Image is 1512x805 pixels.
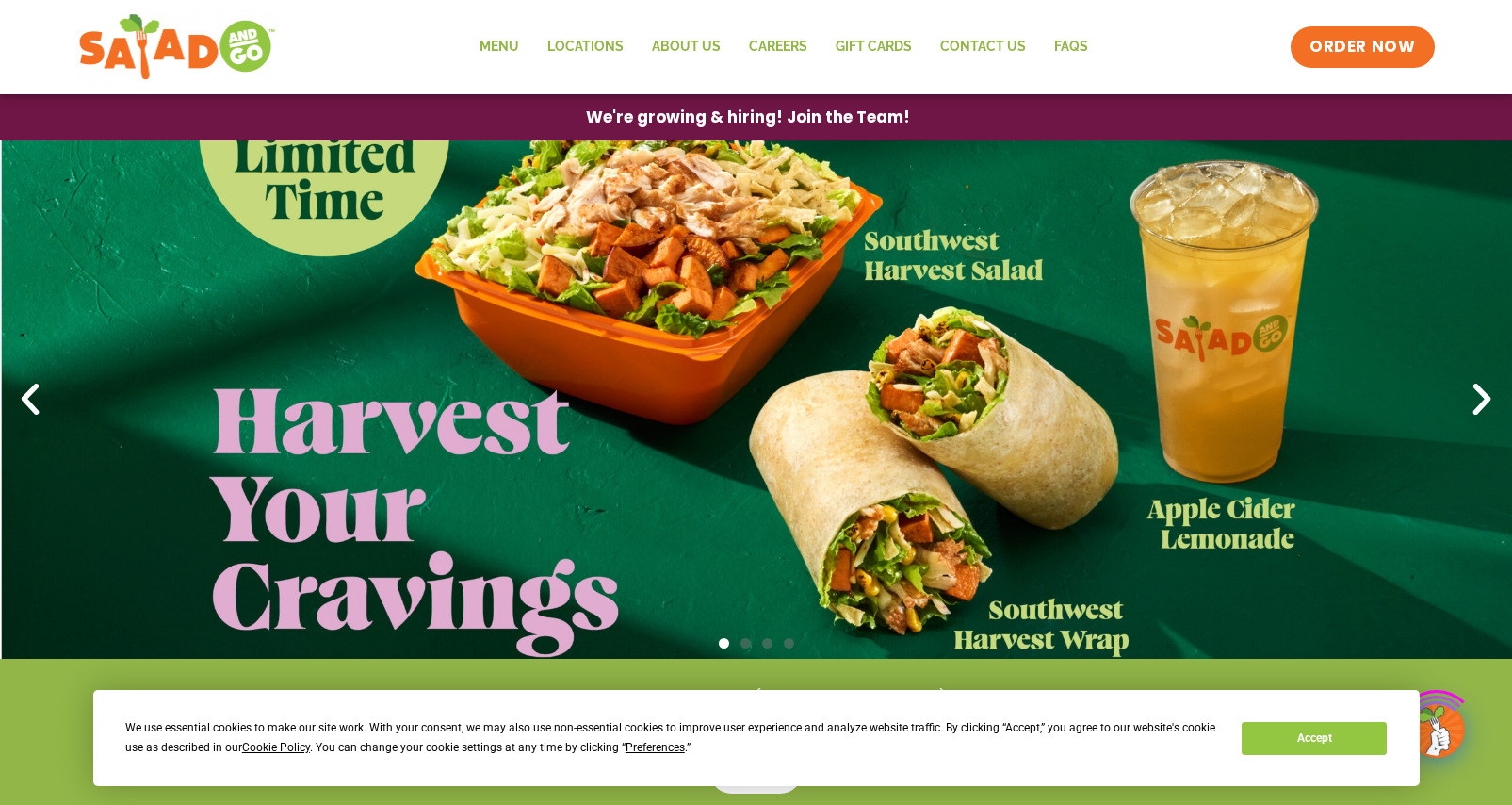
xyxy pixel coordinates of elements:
[78,9,277,85] img: new-SAG-logo-768×292
[38,717,1474,738] h4: Weekends 7am-9pm (breakfast until 11am)
[821,25,926,69] a: GIFT CARDS
[9,379,51,420] div: Previous slide
[242,741,310,754] span: Cookie Policy
[533,25,638,69] a: Locations
[38,687,1474,708] h4: Weekdays 6:30am-9pm (breakfast until 10:30am)
[762,638,772,649] span: Go to slide 3
[719,638,729,649] span: Go to slide 1
[558,95,938,140] a: We're growing & hiring! Join the Team!
[735,25,821,69] a: Careers
[740,638,751,649] span: Go to slide 2
[1242,722,1387,755] button: Accept
[586,109,910,125] span: We're growing & hiring! Join the Team!
[1309,36,1415,58] span: ORDER NOW
[465,25,533,69] a: Menu
[1461,379,1503,420] div: Next slide
[626,741,685,754] span: Preferences
[638,25,735,69] a: About Us
[784,638,794,649] span: Go to slide 4
[926,25,1040,69] a: Contact Us
[465,25,1102,69] nav: Menu
[1291,26,1434,68] a: ORDER NOW
[1040,25,1102,69] a: FAQs
[125,718,1219,758] div: We use essential cookies to make our site work. With your consent, we may also use non-essential ...
[93,690,1420,786] div: Cookie Consent Prompt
